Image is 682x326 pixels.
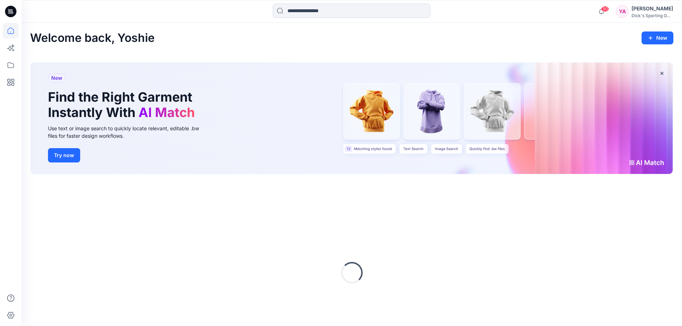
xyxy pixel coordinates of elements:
[139,104,195,120] span: AI Match
[616,5,629,18] div: YA
[30,31,155,45] h2: Welcome back, Yoshie
[632,13,673,18] div: Dick's Sporting G...
[51,74,62,82] span: New
[642,31,673,44] button: New
[48,148,80,162] button: Try now
[632,4,673,13] div: [PERSON_NAME]
[601,6,609,12] span: 50
[48,89,198,120] h1: Find the Right Garment Instantly With
[48,125,209,140] div: Use text or image search to quickly locate relevant, editable .bw files for faster design workflows.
